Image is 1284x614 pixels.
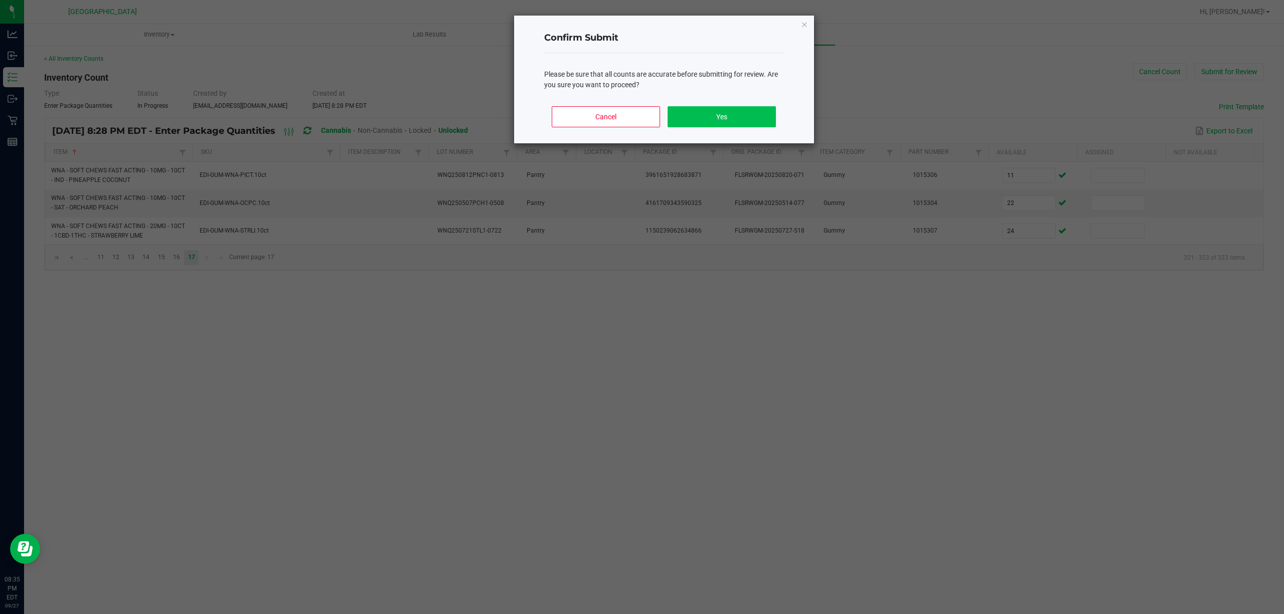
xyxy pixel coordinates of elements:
button: Close [801,18,808,30]
button: Cancel [552,106,660,127]
iframe: Resource center [10,534,40,564]
button: Yes [668,106,775,127]
h4: Confirm Submit [544,32,784,45]
div: Please be sure that all counts are accurate before submitting for review. Are you sure you want t... [544,69,784,90]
